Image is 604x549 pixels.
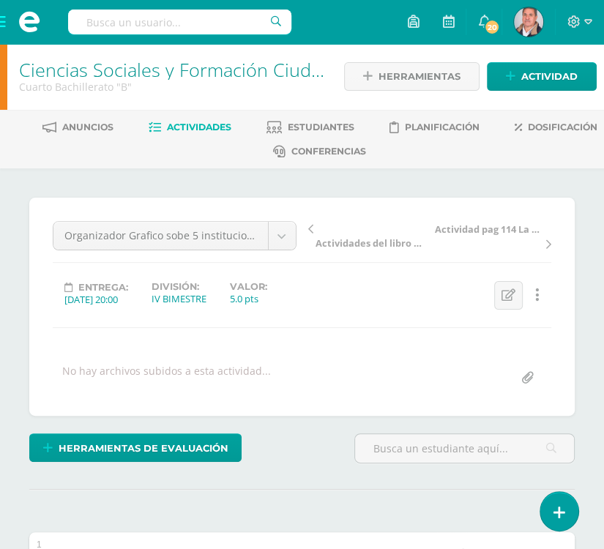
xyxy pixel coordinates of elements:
div: 5.0 pts [230,292,267,305]
span: Actividades [167,122,231,132]
a: Actividades [149,116,231,139]
span: Herramientas de evaluación [59,435,228,462]
a: Anuncios [42,116,113,139]
span: Organizador Grafico sobe 5 instituciones que defienden los derechos humanos en [GEOGRAPHIC_DATA] [64,222,257,250]
a: Planificación [389,116,480,139]
h1: Ciencias Sociales y Formación Ciudadana 4 [19,59,325,80]
span: Entrega: [78,282,128,293]
a: Actividad pag 114 La Semilla [430,221,551,250]
div: No hay archivos subidos a esta actividad... [62,364,271,392]
a: Organizador Grafico sobe 5 instituciones que defienden los derechos humanos en [GEOGRAPHIC_DATA] [53,222,296,250]
a: Actividades del libro y revisión del Cuaderno [308,221,430,250]
img: c96a423fd71b76c16867657e46671b28.png [514,7,543,37]
span: Conferencias [291,146,366,157]
span: Dosificación [528,122,597,132]
a: Ciencias Sociales y Formación Ciudadana 4 [19,57,377,82]
a: Actividad [487,62,597,91]
a: Conferencias [273,140,366,163]
input: Busca un usuario... [68,10,291,34]
a: Herramientas [344,62,480,91]
span: Estudiantes [288,122,354,132]
span: Actividad pag 114 La Semilla [434,223,544,236]
a: Estudiantes [266,116,354,139]
input: Busca un estudiante aquí... [355,434,574,463]
span: Planificación [405,122,480,132]
span: Herramientas [379,63,461,90]
a: Herramientas de evaluación [29,433,242,462]
div: IV BIMESTRE [152,292,206,305]
span: Actividades del libro y revisión del Cuaderno [316,236,425,250]
span: 20 [484,19,500,35]
span: Actividad [521,63,578,90]
span: Anuncios [62,122,113,132]
div: Cuarto Bachillerato 'B' [19,80,325,94]
label: Valor: [230,281,267,292]
label: División: [152,281,206,292]
div: [DATE] 20:00 [64,293,128,306]
a: Dosificación [515,116,597,139]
